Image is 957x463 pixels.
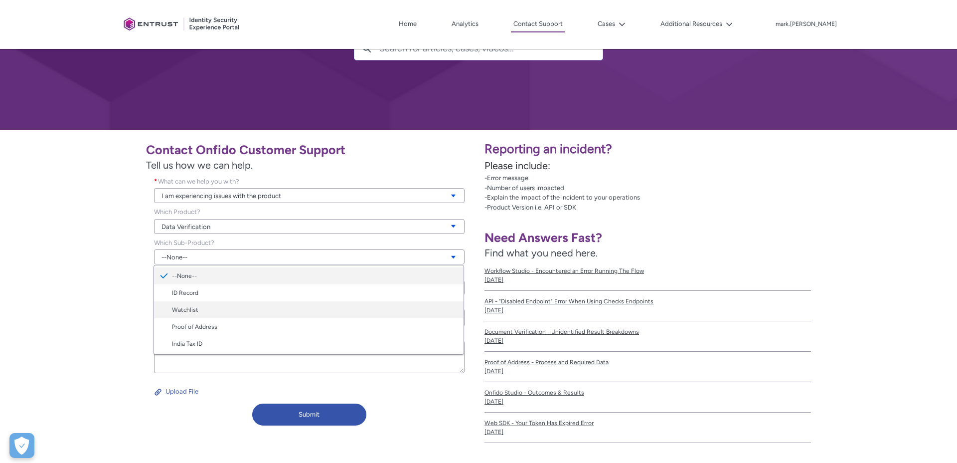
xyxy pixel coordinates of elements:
[154,177,158,187] span: required
[484,358,811,367] span: Proof of Address - Process and Required Data
[484,276,503,283] lightning-formatted-date-time: [DATE]
[484,247,598,259] span: Find what you need here.
[484,140,951,159] p: Reporting an incident?
[484,327,811,336] span: Document Verification - Unidentified Result Breakdowns
[484,297,811,306] span: API - "Disabled Endpoint" Error When Using Checks Endpoints
[484,291,811,321] a: API - "Disabled Endpoint" Error When Using Checks Endpoints[DATE]
[484,429,503,436] lightning-formatted-date-time: [DATE]
[146,158,473,173] span: Tell us how we can help.
[484,368,503,375] lightning-formatted-date-time: [DATE]
[484,321,811,352] a: Document Verification - Unidentified Result Breakdowns[DATE]
[484,266,811,275] span: Workflow Studio - Encountered an Error Running The Flow
[484,158,951,173] p: Please include:
[449,16,481,31] a: Analytics, opens in new tab
[396,16,419,31] a: Home
[146,142,473,158] h1: Contact Onfido Customer Support
[511,16,565,32] a: Contact Support
[484,230,811,245] h1: Need Answers Fast?
[595,16,628,31] button: Cases
[154,318,464,335] a: Proof of Address
[154,384,199,400] button: Upload File
[252,404,366,426] button: Submit
[154,284,464,301] a: ID Record
[158,178,239,185] span: What can we help you with?
[484,382,811,413] a: Onfido Studio - Outcomes & Results[DATE]
[484,307,503,314] lightning-formatted-date-time: [DATE]
[484,337,503,344] lightning-formatted-date-time: [DATE]
[484,398,503,405] lightning-formatted-date-time: [DATE]
[9,433,34,458] button: Open Preferences
[154,239,214,246] span: Which Sub-Product?
[484,419,811,428] span: Web SDK - Your Token Has Expired Error
[484,413,811,443] a: Web SDK - Your Token Has Expired Error[DATE]
[154,267,464,284] a: --None--
[154,301,464,318] a: Watchlist
[484,352,811,382] a: Proof of Address - Process and Required Data[DATE]
[154,341,465,373] textarea: required
[154,208,200,216] span: Which Product?
[154,249,465,264] a: --None--
[776,21,837,28] p: mark.[PERSON_NAME]
[484,388,811,397] span: Onfido Studio - Outcomes & Results
[154,188,465,203] a: I am experiencing issues with the product
[484,173,951,212] p: -Error message -Number of users impacted -Explain the impact of the incident to your operations -...
[658,16,735,31] button: Additional Resources
[484,260,811,291] a: Workflow Studio - Encountered an Error Running The Flow[DATE]
[154,219,465,234] a: Data Verification
[775,18,837,28] button: User Profile mark.reddington
[154,335,464,352] a: India Tax ID
[9,433,34,458] div: Cookie Preferences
